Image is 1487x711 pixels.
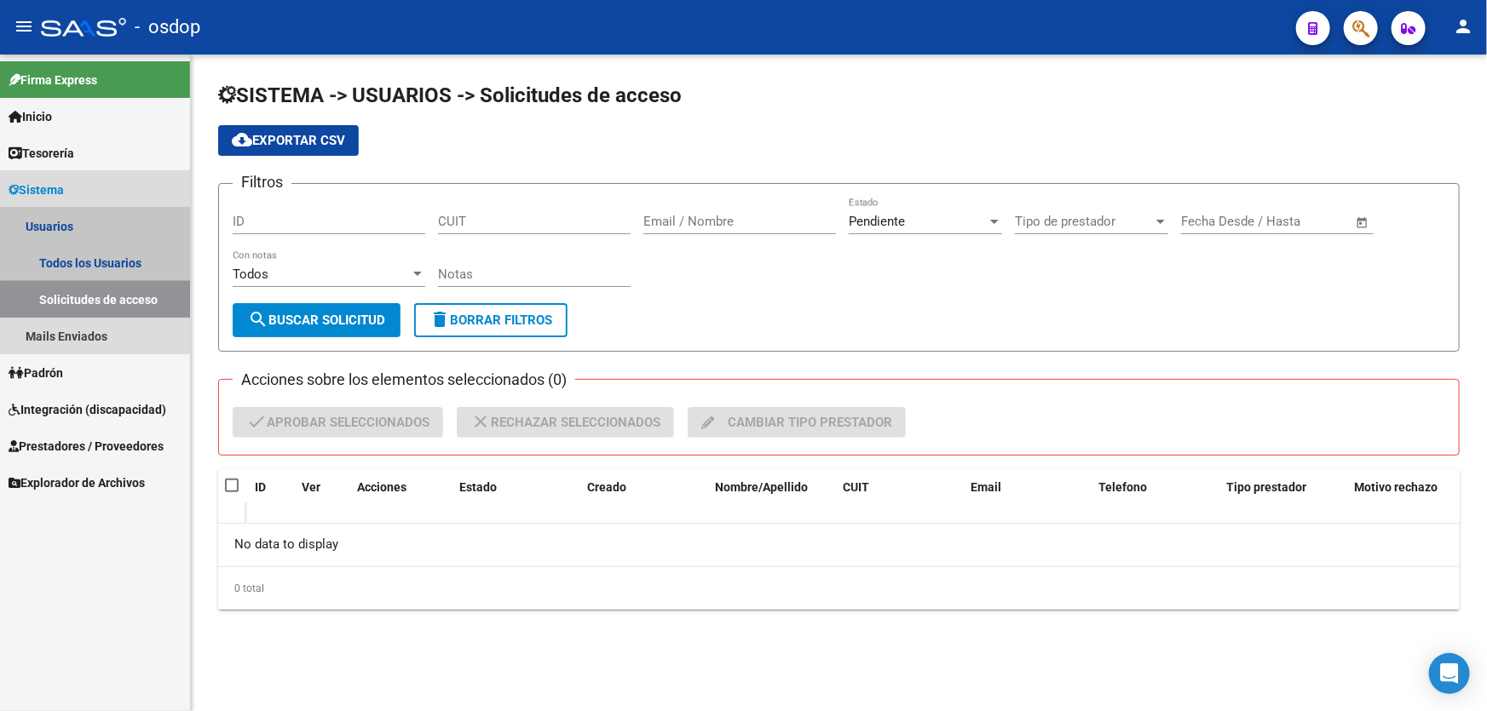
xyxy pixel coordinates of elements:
h3: Acciones sobre los elementos seleccionados (0) [233,368,575,392]
span: Tesorería [9,144,74,163]
datatable-header-cell: Acciones [350,469,452,525]
button: Aprobar seleccionados [233,407,443,438]
button: Exportar CSV [218,125,359,156]
mat-icon: person [1453,16,1473,37]
span: Borrar Filtros [429,312,552,328]
span: Rechazar seleccionados [470,407,660,438]
span: Prestadores / Proveedores [9,437,164,456]
mat-icon: check [246,411,267,432]
span: Estado [459,480,497,494]
datatable-header-cell: Email [964,469,1092,525]
span: Todos [233,267,268,282]
div: 0 total [218,567,1460,610]
datatable-header-cell: Motivo rechazo [1347,469,1475,525]
button: Rechazar seleccionados [457,407,674,438]
datatable-header-cell: Tipo prestador [1219,469,1347,525]
span: Nombre/Apellido [715,480,808,494]
span: Pendiente [849,214,905,229]
mat-icon: cloud_download [232,129,252,150]
span: CUIT [843,480,869,494]
button: Cambiar tipo prestador [688,407,906,438]
button: Borrar Filtros [414,303,568,337]
mat-icon: menu [14,16,34,37]
span: Buscar solicitud [248,312,385,328]
span: Firma Express [9,71,97,89]
input: Fecha inicio [1181,214,1250,229]
input: Fecha fin [1265,214,1348,229]
datatable-header-cell: Estado [452,469,580,525]
span: - osdop [135,9,200,46]
span: Integración (discapacidad) [9,400,166,419]
datatable-header-cell: Telefono [1092,469,1219,525]
button: Open calendar [1353,213,1373,232]
span: ID [255,480,266,494]
mat-icon: search [248,309,268,330]
h3: Filtros [233,170,291,194]
span: Ver [302,480,320,494]
span: Aprobar seleccionados [246,407,429,438]
span: Creado [587,480,626,494]
span: Tipo de prestador [1015,214,1153,229]
span: Exportar CSV [232,133,345,148]
span: SISTEMA -> USUARIOS -> Solicitudes de acceso [218,83,682,107]
div: Open Intercom Messenger [1429,653,1470,694]
mat-icon: delete [429,309,450,330]
datatable-header-cell: CUIT [836,469,964,525]
span: Motivo rechazo [1354,480,1438,494]
span: Inicio [9,107,52,126]
span: Explorador de Archivos [9,473,145,492]
span: Telefono [1098,480,1147,494]
span: Tipo prestador [1226,480,1306,494]
datatable-header-cell: Nombre/Apellido [708,469,836,525]
datatable-header-cell: Creado [580,469,708,525]
button: Buscar solicitud [233,303,401,337]
datatable-header-cell: ID [248,469,295,525]
mat-icon: close [470,411,491,432]
span: Acciones [357,480,406,494]
div: No data to display [218,524,1460,566]
datatable-header-cell: Ver [295,469,350,525]
span: Padrón [9,364,63,382]
span: Cambiar tipo prestador [701,407,892,438]
span: Email [971,480,1001,494]
span: Sistema [9,181,64,199]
